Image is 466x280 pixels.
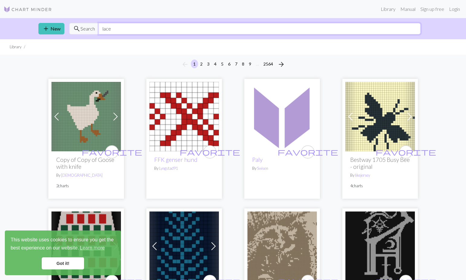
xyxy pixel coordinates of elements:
button: 9 [246,60,254,68]
p: 2 charts [56,183,116,189]
i: favourite [376,146,436,158]
a: learn more about cookies [79,243,106,253]
p: By [350,172,410,178]
a: Kaktus og Kitty.jpg [247,243,317,248]
button: 3 [205,60,212,68]
a: FFK genser hund [154,156,197,163]
button: 1 [191,60,198,68]
a: goose.png [51,113,121,119]
a: FFK genser hund [149,113,219,119]
img: Logo [4,6,52,13]
a: New [38,23,64,34]
button: 2 [198,60,205,68]
a: Sign up free [418,3,447,15]
img: goose.png [51,82,121,151]
button: 6 [226,60,233,68]
i: favourite [278,146,338,158]
a: likejersey [355,173,370,178]
span: arrow_forward [278,60,285,69]
span: favorite [278,147,338,156]
a: IMG20250914103228.jpg [149,243,219,248]
button: favourite [203,145,217,159]
button: favourite [105,145,119,159]
nav: Page navigation [179,60,287,69]
button: 2564 [261,60,275,68]
button: favourite [399,145,412,159]
a: Bestway 1705 Busy Bee chart A - original [345,113,415,119]
span: favorite [180,147,240,156]
a: Paly [247,113,317,119]
h2: Copy of Copy of Goose with knife [56,156,116,170]
a: [DEMOGRAPHIC_DATA] [61,173,103,178]
span: favorite [82,147,142,156]
h2: Bestway 1705 Busy Bee - original [350,156,410,170]
a: Manual [398,3,418,15]
span: favorite [376,147,436,156]
div: cookieconsent [5,230,121,275]
button: 5 [219,60,226,68]
img: Bestway 1705 Busy Bee chart A - original [345,82,415,151]
p: 4 charts [350,183,410,189]
a: Paly [252,156,262,163]
button: Next [275,60,287,69]
a: AD sigil.png [345,243,415,248]
button: favourite [301,145,314,159]
button: 8 [240,60,247,68]
img: FFK genser hund [149,82,219,151]
span: add [42,24,50,33]
span: search [73,24,80,33]
img: Paly [247,82,317,151]
p: By [154,166,214,171]
a: dismiss cookie message [42,257,84,269]
i: favourite [82,146,142,158]
p: By [56,172,116,178]
a: Login [447,3,462,15]
span: Search [80,25,95,32]
i: Next [278,61,285,68]
a: Swisen [257,166,268,171]
i: favourite [180,146,240,158]
li: Library [10,44,21,50]
span: This website uses cookies to ensure you get the best experience on our website. [11,236,115,253]
a: Lyngstad91 [159,166,178,171]
button: 7 [233,60,240,68]
button: 4 [212,60,219,68]
p: By [252,166,312,171]
a: Library [378,3,398,15]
